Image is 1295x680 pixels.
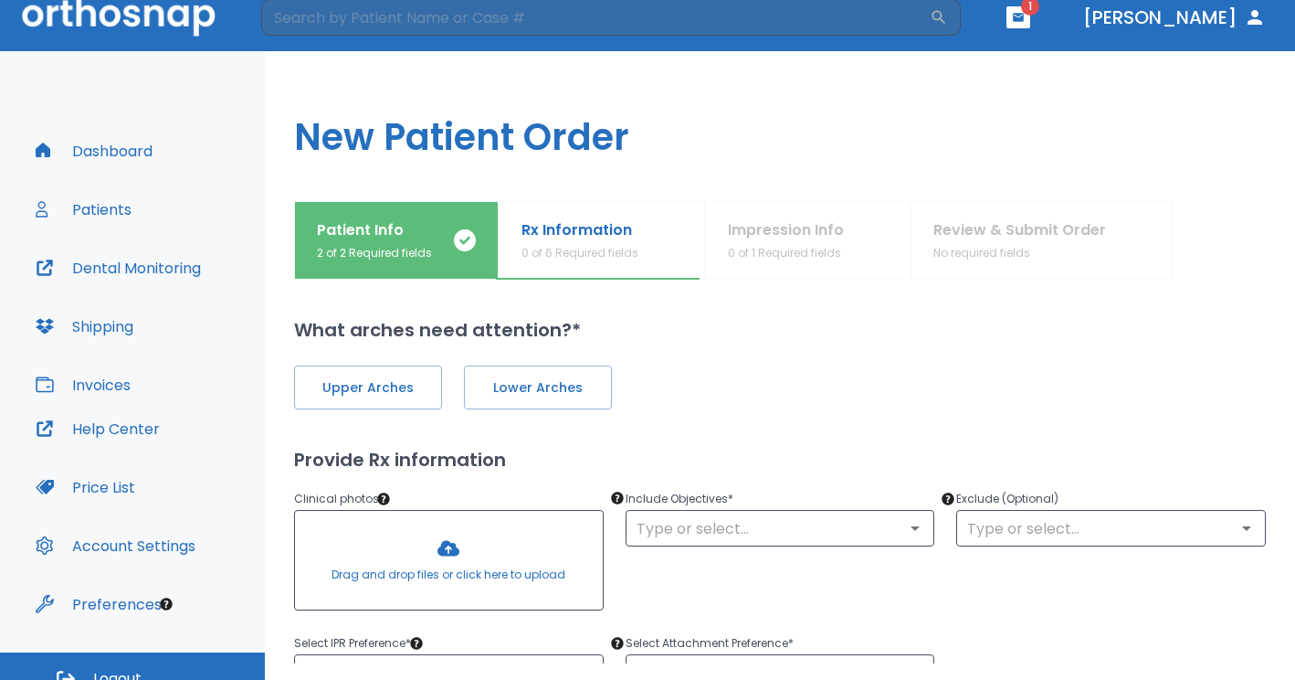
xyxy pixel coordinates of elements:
[956,488,1266,510] p: Exclude (Optional)
[626,632,935,654] p: Select Attachment Preference *
[25,582,173,626] button: Preferences
[294,488,604,510] p: Clinical photos *
[408,635,425,652] div: Tooltip anchor
[25,524,206,568] button: Account Settings
[313,378,423,398] span: Upper Arches
[521,245,638,261] p: 0 of 6 Required fields
[626,488,935,510] p: Include Objectives *
[294,632,604,654] p: Select IPR Preference *
[317,219,432,241] p: Patient Info
[609,635,626,652] div: Tooltip anchor
[294,446,1266,473] h2: Provide Rx information
[521,219,638,241] p: Rx Information
[631,515,930,541] input: Type or select...
[483,378,593,398] span: Lower Arches
[25,246,212,290] button: Dental Monitoring
[962,515,1260,541] input: Type or select...
[25,363,142,407] button: Invoices
[25,187,142,231] button: Patients
[464,366,612,409] button: Lower Arches
[158,596,174,612] div: Tooltip anchor
[25,304,144,348] button: Shipping
[375,491,392,507] div: Tooltip anchor
[1234,515,1259,541] button: Open
[902,515,928,541] button: Open
[294,316,1266,344] h2: What arches need attention?*
[25,129,163,173] button: Dashboard
[1076,1,1273,34] button: [PERSON_NAME]
[25,407,171,451] button: Help Center
[940,491,956,507] div: Tooltip anchor
[609,490,626,506] div: Tooltip anchor
[317,245,432,261] p: 2 of 2 Required fields
[294,366,442,409] button: Upper Arches
[25,465,146,509] button: Price List
[265,51,1295,201] h1: New Patient Order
